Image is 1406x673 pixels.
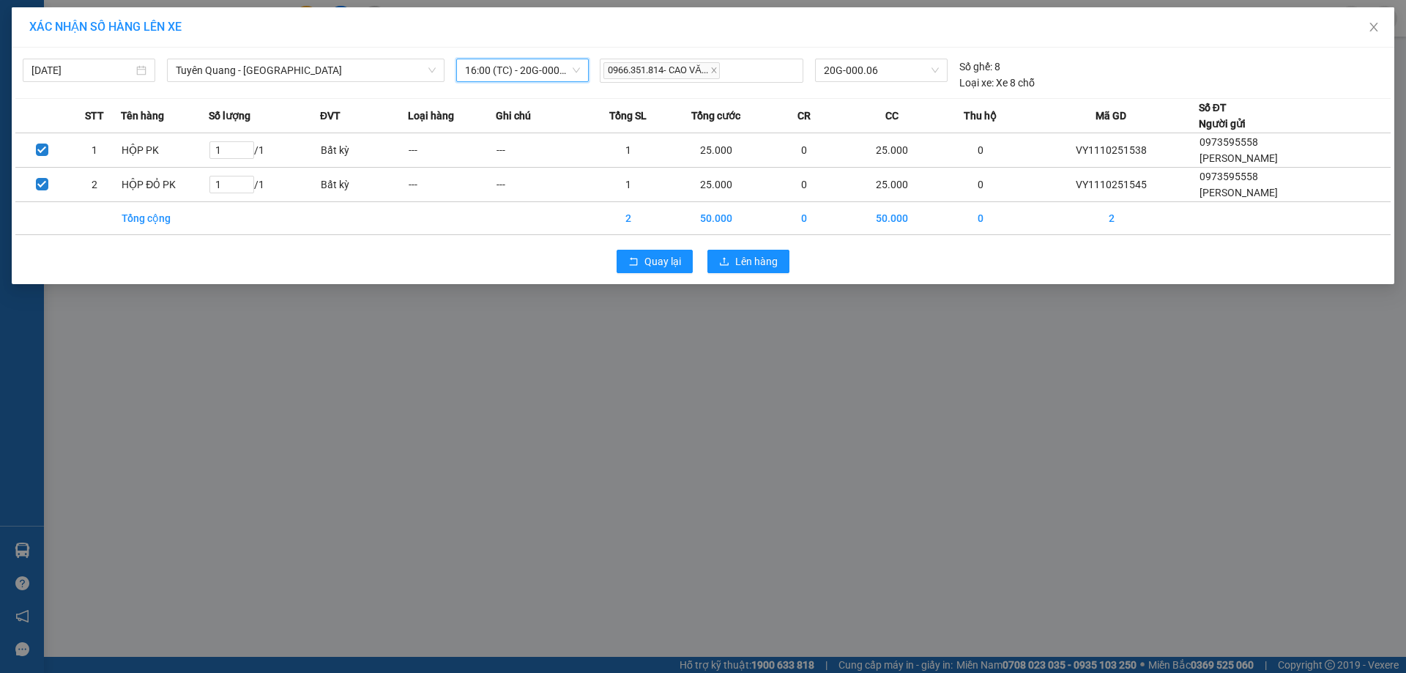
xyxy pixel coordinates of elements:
td: 2 [68,168,121,202]
span: Mã GD [1096,108,1126,124]
span: 0973595558 [1199,136,1258,148]
span: Quay lại [644,253,681,269]
span: close [1368,21,1380,33]
td: 0 [760,168,848,202]
input: 11/10/2025 [31,62,133,78]
td: 0 [936,202,1024,235]
span: Tuyên Quang - Hà Nội [176,59,436,81]
span: [PERSON_NAME] [1199,187,1278,198]
span: STT [85,108,104,124]
span: close [710,67,718,74]
td: HỘP PK [121,133,209,168]
td: / 1 [209,168,319,202]
span: Ghi chú [496,108,531,124]
td: Bất kỳ [320,168,408,202]
td: 2 [584,202,672,235]
td: 1 [584,133,672,168]
td: 0 [760,133,848,168]
button: Close [1353,7,1394,48]
span: Số lượng [209,108,250,124]
span: Tên hàng [121,108,164,124]
td: 25.000 [672,168,760,202]
span: Tổng SL [609,108,647,124]
td: HỘP ĐỎ PK [121,168,209,202]
td: 1 [584,168,672,202]
span: Số ghế: [959,59,992,75]
td: 25.000 [848,133,936,168]
span: Thu hộ [964,108,997,124]
td: 2 [1024,202,1199,235]
td: Tổng cộng [121,202,209,235]
span: 0966.351.814- CAO VĂ... [603,62,720,79]
td: 1 [68,133,121,168]
td: --- [496,168,584,202]
span: ĐVT [320,108,341,124]
td: --- [496,133,584,168]
button: uploadLên hàng [707,250,789,273]
span: Tổng cước [691,108,740,124]
span: 16:00 (TC) - 20G-000.06 [465,59,580,81]
span: 0973595558 [1199,171,1258,182]
td: 25.000 [848,168,936,202]
span: down [428,66,436,75]
span: Lên hàng [735,253,778,269]
span: upload [719,256,729,268]
td: 0 [936,133,1024,168]
td: 25.000 [672,133,760,168]
td: Bất kỳ [320,133,408,168]
td: 0 [760,202,848,235]
span: Loại xe: [959,75,994,91]
td: --- [408,133,496,168]
span: CR [797,108,811,124]
td: 50.000 [848,202,936,235]
b: GỬI : VP [GEOGRAPHIC_DATA] [18,100,218,149]
td: 0 [936,168,1024,202]
td: --- [408,168,496,202]
span: Loại hàng [408,108,454,124]
td: 50.000 [672,202,760,235]
td: / 1 [209,133,319,168]
div: Số ĐT Người gửi [1199,100,1246,132]
div: 8 [959,59,1000,75]
button: rollbackQuay lại [617,250,693,273]
li: 271 - [PERSON_NAME] - [GEOGRAPHIC_DATA] - [GEOGRAPHIC_DATA] [137,36,612,54]
span: [PERSON_NAME] [1199,152,1278,164]
td: VY1110251545 [1024,168,1199,202]
span: 20G-000.06 [824,59,938,81]
div: Xe 8 chỗ [959,75,1035,91]
span: XÁC NHẬN SỐ HÀNG LÊN XE [29,20,182,34]
td: VY1110251538 [1024,133,1199,168]
span: rollback [628,256,639,268]
span: CC [885,108,899,124]
img: logo.jpg [18,18,128,92]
